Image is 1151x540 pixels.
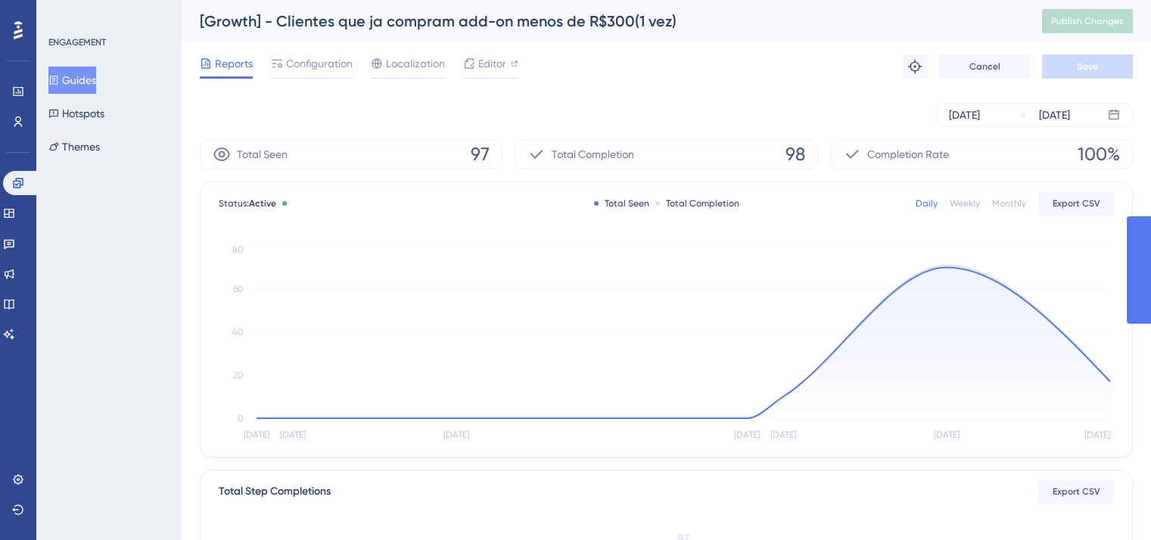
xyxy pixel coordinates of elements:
[992,197,1026,209] div: Monthly
[215,54,253,73] span: Reports
[238,413,244,424] tspan: 0
[232,327,244,337] tspan: 40
[939,54,1030,79] button: Cancel
[232,244,244,255] tspan: 80
[785,142,805,166] span: 98
[233,284,244,294] tspan: 60
[734,430,760,440] tspan: [DATE]
[249,198,276,209] span: Active
[1038,479,1114,504] button: Export CSV
[950,197,980,209] div: Weekly
[949,106,980,124] div: [DATE]
[1051,15,1124,27] span: Publish Changes
[969,61,1000,73] span: Cancel
[594,197,649,209] div: Total Seen
[1038,191,1114,216] button: Export CSV
[219,483,331,501] div: Total Step Completions
[1042,9,1133,33] button: Publish Changes
[867,145,949,163] span: Completion Rate
[471,142,490,166] span: 97
[200,11,1004,32] div: [Growth] - Clientes que ja compram add-on menos de R$300(1 vez)
[1053,486,1100,498] span: Export CSV
[1042,54,1133,79] button: Save
[770,430,796,440] tspan: [DATE]
[443,430,469,440] tspan: [DATE]
[286,54,353,73] span: Configuration
[655,197,739,209] div: Total Completion
[237,145,288,163] span: Total Seen
[1078,142,1120,166] span: 100%
[48,133,100,160] button: Themes
[934,430,960,440] tspan: [DATE]
[219,197,276,209] span: Status:
[386,54,445,73] span: Localization
[244,430,269,440] tspan: [DATE]
[48,36,106,48] div: ENGAGEMENT
[280,430,306,440] tspan: [DATE]
[1087,480,1133,526] iframe: UserGuiding AI Assistant Launcher
[48,67,96,94] button: Guides
[916,197,938,209] div: Daily
[1039,106,1070,124] div: [DATE]
[1077,61,1098,73] span: Save
[478,54,506,73] span: Editor
[233,370,244,380] tspan: 20
[1084,430,1110,440] tspan: [DATE]
[1053,197,1100,209] span: Export CSV
[552,145,634,163] span: Total Completion
[48,100,104,127] button: Hotspots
